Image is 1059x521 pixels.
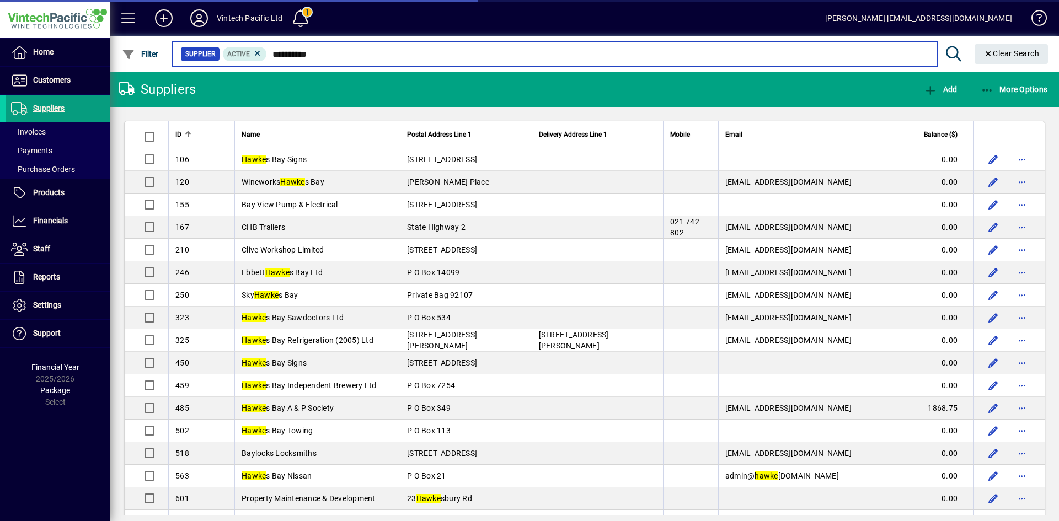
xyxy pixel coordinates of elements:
span: [STREET_ADDRESS] [407,449,477,458]
span: 325 [175,336,189,345]
em: Hawke [416,494,441,503]
span: [EMAIL_ADDRESS][DOMAIN_NAME] [725,178,852,186]
span: Supplier [185,49,215,60]
span: s Bay Sawdoctors Ltd [242,313,344,322]
span: [EMAIL_ADDRESS][DOMAIN_NAME] [725,291,852,299]
span: [STREET_ADDRESS] [407,358,477,367]
em: Hawke [242,404,266,412]
button: Edit [985,309,1002,326]
button: More options [1013,218,1031,236]
button: More options [1013,444,1031,462]
span: [STREET_ADDRESS] [407,155,477,164]
span: [EMAIL_ADDRESS][DOMAIN_NAME] [725,223,852,232]
span: 210 [175,245,189,254]
td: 0.00 [907,239,973,261]
span: Suppliers [33,104,65,112]
td: 0.00 [907,148,973,171]
mat-chip: Activation Status: Active [223,47,267,61]
a: Invoices [6,122,110,141]
button: Edit [985,331,1002,349]
div: [PERSON_NAME] [EMAIL_ADDRESS][DOMAIN_NAME] [825,9,1012,27]
span: Property Maintenance & Development [242,494,376,503]
span: [STREET_ADDRESS] [407,245,477,254]
button: More options [1013,309,1031,326]
span: Payments [11,146,52,155]
td: 0.00 [907,284,973,307]
a: Customers [6,67,110,94]
button: More options [1013,151,1031,168]
span: Bay View Pump & Electrical [242,200,338,209]
button: Add [146,8,181,28]
span: s Bay Towing [242,426,313,435]
span: Home [33,47,54,56]
div: Balance ($) [914,128,967,141]
div: Name [242,128,393,141]
a: Payments [6,141,110,160]
span: s Bay Nissan [242,471,312,480]
span: 485 [175,404,189,412]
button: Edit [985,173,1002,191]
span: Customers [33,76,71,84]
span: Invoices [11,127,46,136]
span: Postal Address Line 1 [407,128,472,141]
button: Edit [985,399,1002,417]
span: [STREET_ADDRESS][PERSON_NAME] [407,330,477,350]
td: 1868.75 [907,397,973,420]
div: ID [175,128,200,141]
span: Package [40,386,70,395]
button: Edit [985,444,1002,462]
button: Edit [985,422,1002,439]
button: More options [1013,331,1031,349]
span: Financial Year [31,363,79,372]
span: s Bay Signs [242,358,307,367]
td: 0.00 [907,352,973,374]
span: P O Box 21 [407,471,446,480]
button: More options [1013,173,1031,191]
span: Private Bag 92107 [407,291,473,299]
span: [EMAIL_ADDRESS][DOMAIN_NAME] [725,404,852,412]
span: [EMAIL_ADDRESS][DOMAIN_NAME] [725,313,852,322]
button: Edit [985,151,1002,168]
button: More options [1013,286,1031,304]
em: Hawke [242,381,266,390]
span: [EMAIL_ADDRESS][DOMAIN_NAME] [725,268,852,277]
span: [EMAIL_ADDRESS][DOMAIN_NAME] [725,449,852,458]
div: Vintech Pacific Ltd [217,9,282,27]
td: 0.00 [907,307,973,329]
button: Edit [985,377,1002,394]
em: Hawke [280,178,304,186]
span: 459 [175,381,189,390]
td: 0.00 [907,216,973,239]
button: Filter [119,44,162,64]
button: More Options [978,79,1051,99]
span: 106 [175,155,189,164]
button: Edit [985,196,1002,213]
td: 0.00 [907,420,973,442]
span: Clear Search [983,49,1040,58]
div: Suppliers [119,80,196,98]
span: admin@ [DOMAIN_NAME] [725,471,839,480]
button: Edit [985,218,1002,236]
span: Financials [33,216,68,225]
div: Email [725,128,900,141]
button: More options [1013,467,1031,485]
td: 0.00 [907,171,973,194]
button: More options [1013,399,1031,417]
span: [STREET_ADDRESS][PERSON_NAME] [539,330,609,350]
span: Name [242,128,260,141]
a: Staff [6,235,110,263]
span: 23 sbury Rd [407,494,472,503]
span: P O Box 534 [407,313,451,322]
span: Sky s Bay [242,291,298,299]
span: [EMAIL_ADDRESS][DOMAIN_NAME] [725,336,852,345]
span: s Bay Independent Brewery Ltd [242,381,377,390]
td: 0.00 [907,442,973,465]
a: Home [6,39,110,66]
span: 155 [175,200,189,209]
span: 167 [175,223,189,232]
div: Mobile [670,128,712,141]
a: Knowledge Base [1023,2,1045,38]
span: [EMAIL_ADDRESS][DOMAIN_NAME] [725,245,852,254]
a: Settings [6,292,110,319]
button: More options [1013,196,1031,213]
